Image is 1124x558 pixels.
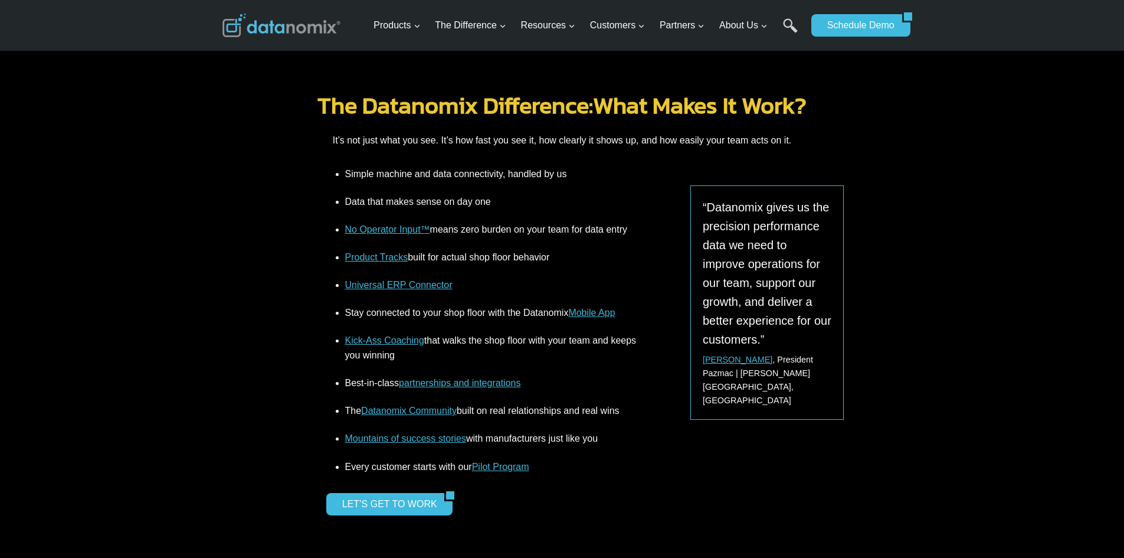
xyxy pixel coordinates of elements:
[703,368,810,405] span: Pazmac | [PERSON_NAME][GEOGRAPHIC_DATA], [GEOGRAPHIC_DATA]
[160,263,199,272] a: Privacy Policy
[590,18,645,33] span: Customers
[345,433,466,443] a: Mountains of success stories
[399,378,520,388] a: partnerships and integrations
[568,308,615,318] a: Mobile App
[783,18,798,45] a: Search
[222,14,340,37] img: Datanomix
[703,198,832,349] p: “Datanomix gives us the precision performance data we need to improve operations for our team, su...
[345,280,453,290] a: Universal ERP Connector
[222,129,902,152] p: It’s not just what you see. It’s how fast you see it, how clearly it shows up, and how easily you...
[345,216,638,243] li: means zero burden on your team for data entry
[345,188,638,216] li: Data that makes sense on day one
[266,1,303,11] span: Last Name
[345,243,638,271] li: built for actual shop floor behavior
[345,397,638,425] li: The built on real relationships and real wins
[811,14,902,37] a: Schedule Demo
[703,355,772,364] a: [PERSON_NAME]
[345,335,424,345] a: Kick-Ass Coaching
[521,18,575,33] span: Resources
[345,425,638,453] li: with manufacturers just like you
[345,299,638,327] li: Stay connected to your shop floor with the Datanomix
[345,252,408,262] a: Product Tracks
[345,224,430,234] a: No Operator Input™
[266,49,319,60] span: Phone number
[660,18,704,33] span: Partners
[345,327,638,370] li: that walks the shop floor with your team and keeps you winning
[317,87,593,123] a: The Datanomix Difference:
[266,146,311,156] span: State/Region
[345,167,638,188] li: Simple machine and data connectivity, handled by us
[345,453,638,474] li: Every customer starts with our
[719,18,768,33] span: About Us
[222,93,902,117] h2: What Makes It Work?
[373,18,420,33] span: Products
[361,406,457,416] a: Datanomix Community
[345,370,638,397] li: Best-in-class
[703,355,813,364] span: , President
[435,18,506,33] span: The Difference
[132,263,150,272] a: Terms
[369,6,805,45] nav: Primary Navigation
